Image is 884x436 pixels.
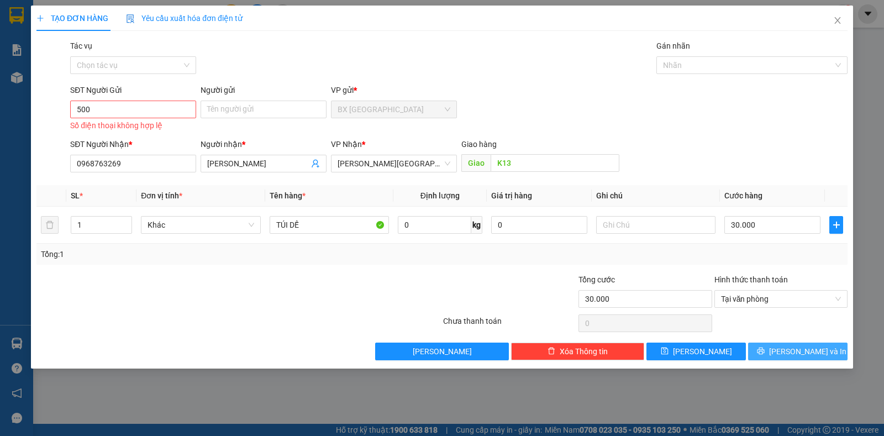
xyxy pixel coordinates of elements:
[673,345,732,358] span: [PERSON_NAME]
[36,14,108,23] span: TẠO ĐƠN HÀNG
[71,191,80,200] span: SL
[129,10,156,22] span: Nhận:
[129,36,224,51] div: 0964937161
[822,6,853,36] button: Close
[511,343,644,360] button: deleteXóa Thông tin
[270,216,389,234] input: VD: Bàn, Ghế
[656,41,690,50] label: Gán nhãn
[119,225,131,233] span: Decrease Value
[126,14,243,23] span: Yêu cầu xuất hóa đơn điện tử
[830,220,843,229] span: plus
[311,159,320,168] span: user-add
[129,9,224,23] div: Bàu Đồn
[9,9,122,36] div: BX [GEOGRAPHIC_DATA]
[129,23,224,36] div: TÂM
[119,217,131,225] span: Increase Value
[578,275,615,284] span: Tổng cước
[491,191,532,200] span: Giá trị hàng
[596,216,715,234] input: Ghi Chú
[331,84,457,96] div: VP gửi
[442,315,577,334] div: Chưa thanh toán
[833,16,842,25] span: close
[331,140,362,149] span: VP Nhận
[148,217,254,233] span: Khác
[491,216,587,234] input: 0
[338,101,450,118] span: BX Tân Châu
[661,347,669,356] span: save
[461,140,497,149] span: Giao hàng
[769,345,846,358] span: [PERSON_NAME] và In
[41,216,59,234] button: delete
[491,154,620,172] input: Dọc đường
[461,154,491,172] span: Giao
[70,84,196,96] div: SĐT Người Gửi
[123,226,129,233] span: down
[724,191,762,200] span: Cước hàng
[413,345,472,358] span: [PERSON_NAME]
[646,343,746,360] button: save[PERSON_NAME]
[123,218,129,225] span: up
[141,191,182,200] span: Đơn vị tính
[36,14,44,22] span: plus
[338,155,450,172] span: Dương Minh Châu
[757,347,765,356] span: printer
[748,343,848,360] button: printer[PERSON_NAME] và In
[9,10,27,22] span: Gửi:
[548,347,555,356] span: delete
[835,296,841,302] span: close-circle
[560,345,608,358] span: Xóa Thông tin
[201,84,327,96] div: Người gửi
[128,74,143,86] span: CC :
[592,185,720,207] th: Ghi chú
[201,138,327,150] div: Người nhận
[721,291,841,307] span: Tại văn phòng
[714,275,788,284] label: Hình thức thanh toán
[41,248,342,260] div: Tổng: 1
[128,71,225,87] div: 30.000
[70,119,196,132] div: Số điện thoại không hợp lệ
[9,36,122,49] div: NGÂN
[9,49,122,65] div: 0886185166
[829,216,843,234] button: plus
[70,138,196,150] div: SĐT Người Nhận
[471,216,482,234] span: kg
[375,343,508,360] button: [PERSON_NAME]
[70,41,92,50] label: Tác vụ
[270,191,306,200] span: Tên hàng
[126,14,135,23] img: icon
[420,191,460,200] span: Định lượng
